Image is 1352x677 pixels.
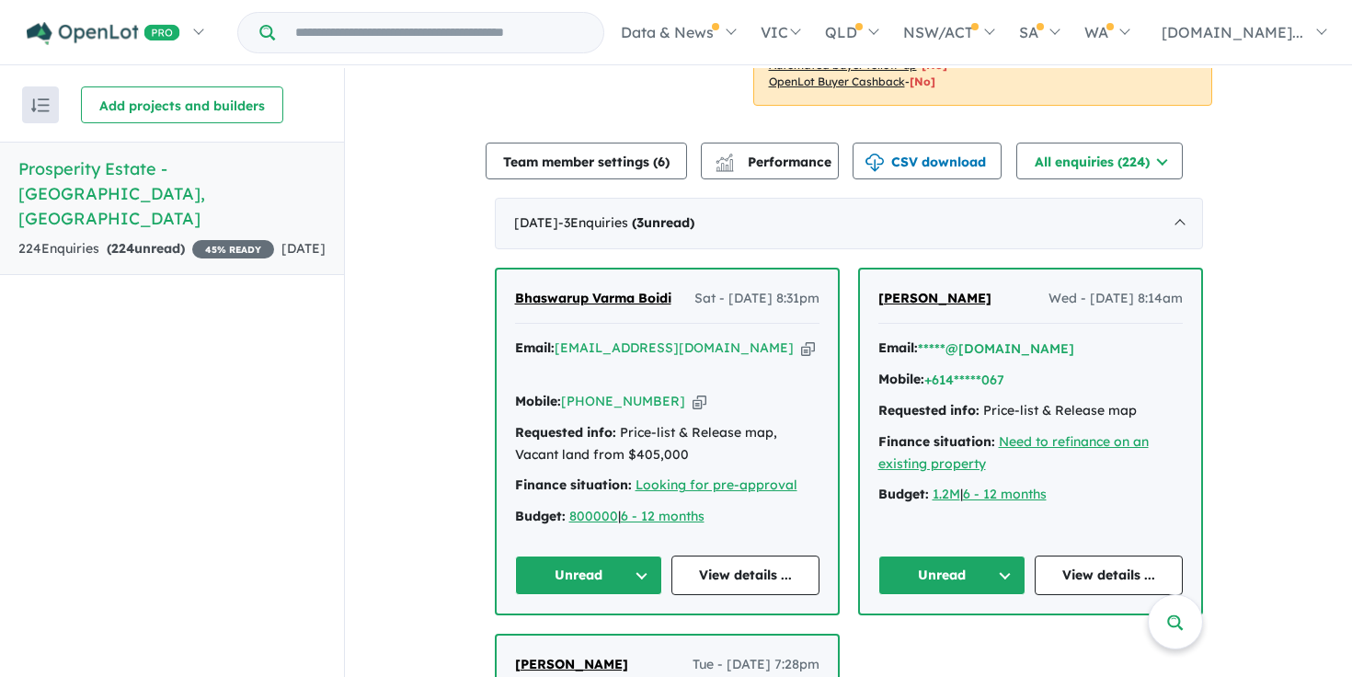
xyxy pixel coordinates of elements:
[111,240,134,257] span: 224
[693,654,819,676] span: Tue - [DATE] 7:28pm
[878,339,918,356] strong: Email:
[107,240,185,257] strong: ( unread)
[878,290,991,306] span: [PERSON_NAME]
[515,508,566,524] strong: Budget:
[569,508,618,524] a: 800000
[515,656,628,672] span: [PERSON_NAME]
[279,13,600,52] input: Try estate name, suburb, builder or developer
[878,400,1183,422] div: Price-list & Release map
[933,486,960,502] a: 1.2M
[281,240,326,257] span: [DATE]
[910,75,935,88] span: [No]
[515,339,555,356] strong: Email:
[658,154,665,170] span: 6
[801,338,815,358] button: Copy
[878,371,924,387] strong: Mobile:
[515,654,628,676] a: [PERSON_NAME]
[515,422,819,466] div: Price-list & Release map, Vacant land from $405,000
[769,75,905,88] u: OpenLot Buyer Cashback
[694,288,819,310] span: Sat - [DATE] 8:31pm
[865,154,884,172] img: download icon
[671,556,819,595] a: View details ...
[853,143,1002,179] button: CSV download
[718,154,831,170] span: Performance
[878,402,980,419] strong: Requested info:
[636,476,797,493] a: Looking for pre-approval
[878,433,995,450] strong: Finance situation:
[515,556,663,595] button: Unread
[878,484,1183,506] div: |
[922,58,947,72] span: [No]
[486,143,687,179] button: Team member settings (6)
[716,154,732,164] img: line-chart.svg
[878,433,1149,472] a: Need to refinance on an existing property
[515,476,632,493] strong: Finance situation:
[1016,143,1183,179] button: All enquiries (224)
[963,486,1047,502] a: 6 - 12 months
[878,288,991,310] a: [PERSON_NAME]
[27,22,180,45] img: Openlot PRO Logo White
[555,339,794,356] a: [EMAIL_ADDRESS][DOMAIN_NAME]
[515,288,671,310] a: Bhaswarup Varma Boidi
[632,214,694,231] strong: ( unread)
[515,506,819,528] div: |
[701,143,839,179] button: Performance
[769,58,917,72] u: Automated buyer follow-up
[18,156,326,231] h5: Prosperity Estate - [GEOGRAPHIC_DATA] , [GEOGRAPHIC_DATA]
[1162,23,1303,41] span: [DOMAIN_NAME]...
[192,240,274,258] span: 45 % READY
[693,392,706,411] button: Copy
[81,86,283,123] button: Add projects and builders
[515,393,561,409] strong: Mobile:
[515,424,616,441] strong: Requested info:
[1048,288,1183,310] span: Wed - [DATE] 8:14am
[561,393,685,409] a: [PHONE_NUMBER]
[636,214,644,231] span: 3
[878,556,1026,595] button: Unread
[558,214,694,231] span: - 3 Enquir ies
[31,98,50,112] img: sort.svg
[716,159,734,171] img: bar-chart.svg
[18,238,274,260] div: 224 Enquir ies
[515,290,671,306] span: Bhaswarup Varma Boidi
[621,508,705,524] a: 6 - 12 months
[878,486,929,502] strong: Budget:
[495,198,1203,249] div: [DATE]
[1035,556,1183,595] a: View details ...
